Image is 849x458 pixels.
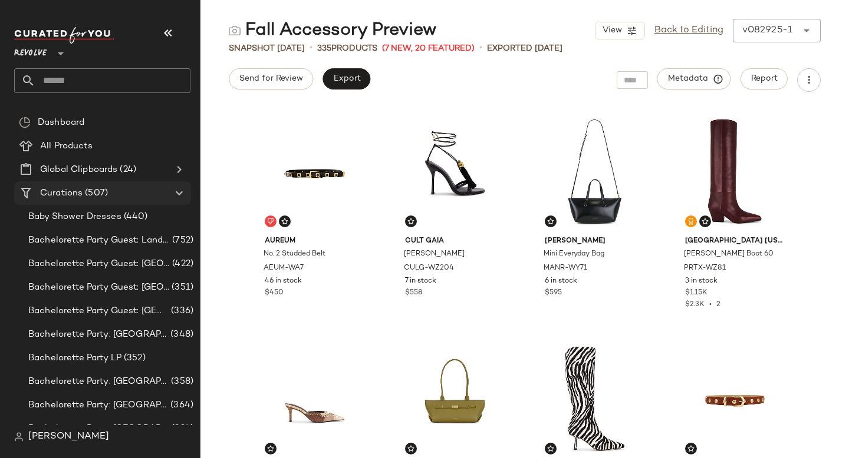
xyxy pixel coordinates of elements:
[676,112,794,231] img: PRTX-WZ81_V1.jpg
[323,68,370,89] button: Export
[404,263,454,274] span: CULG-WZ204
[684,263,726,274] span: PRTX-WZ81
[601,26,621,35] span: View
[545,276,577,287] span: 6 in stock
[317,42,377,55] div: Products
[229,19,436,42] div: Fall Accessory Preview
[265,288,284,298] span: $450
[28,351,121,365] span: Bachelorette Party LP
[595,22,644,39] button: View
[654,24,723,38] a: Back to Editing
[28,210,121,224] span: Baby Shower Dresses
[28,375,169,389] span: Bachelorette Party: [GEOGRAPHIC_DATA]
[83,187,108,200] span: (507)
[685,288,707,298] span: $1.15K
[28,257,170,271] span: Bachelorette Party Guest: [GEOGRAPHIC_DATA]
[28,422,169,436] span: Bachelorette Party: [GEOGRAPHIC_DATA]
[169,281,193,294] span: (351)
[751,74,778,84] span: Report
[169,422,193,436] span: (324)
[229,68,313,89] button: Send for Review
[40,163,117,177] span: Global Clipboards
[168,328,193,341] span: (348)
[545,236,644,247] span: [PERSON_NAME]
[28,304,169,318] span: Bachelorette Party Guest: [GEOGRAPHIC_DATA]
[168,399,193,412] span: (364)
[702,218,709,225] img: svg%3e
[264,263,304,274] span: AEUM-WA7
[544,263,587,274] span: MANR-WY71
[405,288,422,298] span: $558
[14,432,24,442] img: svg%3e
[685,301,705,308] span: $2.3K
[547,445,554,452] img: svg%3e
[310,41,312,55] span: •
[28,328,168,341] span: Bachelorette Party: [GEOGRAPHIC_DATA]
[705,301,716,308] span: •
[265,276,302,287] span: 46 in stock
[479,41,482,55] span: •
[547,218,554,225] img: svg%3e
[264,249,325,260] span: No. 2 Studded Belt
[19,117,31,128] img: svg%3e
[535,112,654,231] img: MANR-WY71_V1.jpg
[716,301,720,308] span: 2
[28,430,109,444] span: [PERSON_NAME]
[317,44,331,53] span: 335
[544,249,604,260] span: Mini Everyday Bag
[741,68,788,89] button: Report
[117,163,136,177] span: (24)
[28,281,169,294] span: Bachelorette Party Guest: [GEOGRAPHIC_DATA]
[657,68,731,89] button: Metadata
[170,257,193,271] span: (422)
[255,112,374,231] img: AEUM-WA7_V1.jpg
[169,304,193,318] span: (336)
[404,249,465,260] span: [PERSON_NAME]
[687,218,695,225] img: svg%3e
[407,218,414,225] img: svg%3e
[405,236,505,247] span: Cult Gaia
[170,234,193,247] span: (752)
[14,40,47,61] span: Revolve
[229,25,241,36] img: svg%3e
[14,27,114,44] img: cfy_white_logo.C9jOOHJF.svg
[487,42,562,55] p: Exported [DATE]
[382,42,475,55] span: (7 New, 20 Featured)
[281,218,288,225] img: svg%3e
[239,74,303,84] span: Send for Review
[684,249,774,260] span: [PERSON_NAME] Boot 60
[396,112,514,231] img: CULG-WZ204_V1.jpg
[121,210,148,224] span: (440)
[405,276,436,287] span: 7 in stock
[333,74,360,84] span: Export
[687,445,695,452] img: svg%3e
[265,236,364,247] span: AUREUM
[742,24,792,38] div: v082925-1
[267,445,274,452] img: svg%3e
[40,140,93,153] span: All Products
[685,276,718,287] span: 3 in stock
[28,399,168,412] span: Bachelorette Party: [GEOGRAPHIC_DATA]
[267,218,274,225] img: svg%3e
[545,288,562,298] span: $595
[169,375,193,389] span: (358)
[28,234,170,247] span: Bachelorette Party Guest: Landing Page
[229,42,305,55] span: Snapshot [DATE]
[667,74,721,84] span: Metadata
[685,236,785,247] span: [GEOGRAPHIC_DATA] [US_STATE]
[407,445,414,452] img: svg%3e
[38,116,84,130] span: Dashboard
[121,351,146,365] span: (352)
[40,187,83,200] span: Curations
